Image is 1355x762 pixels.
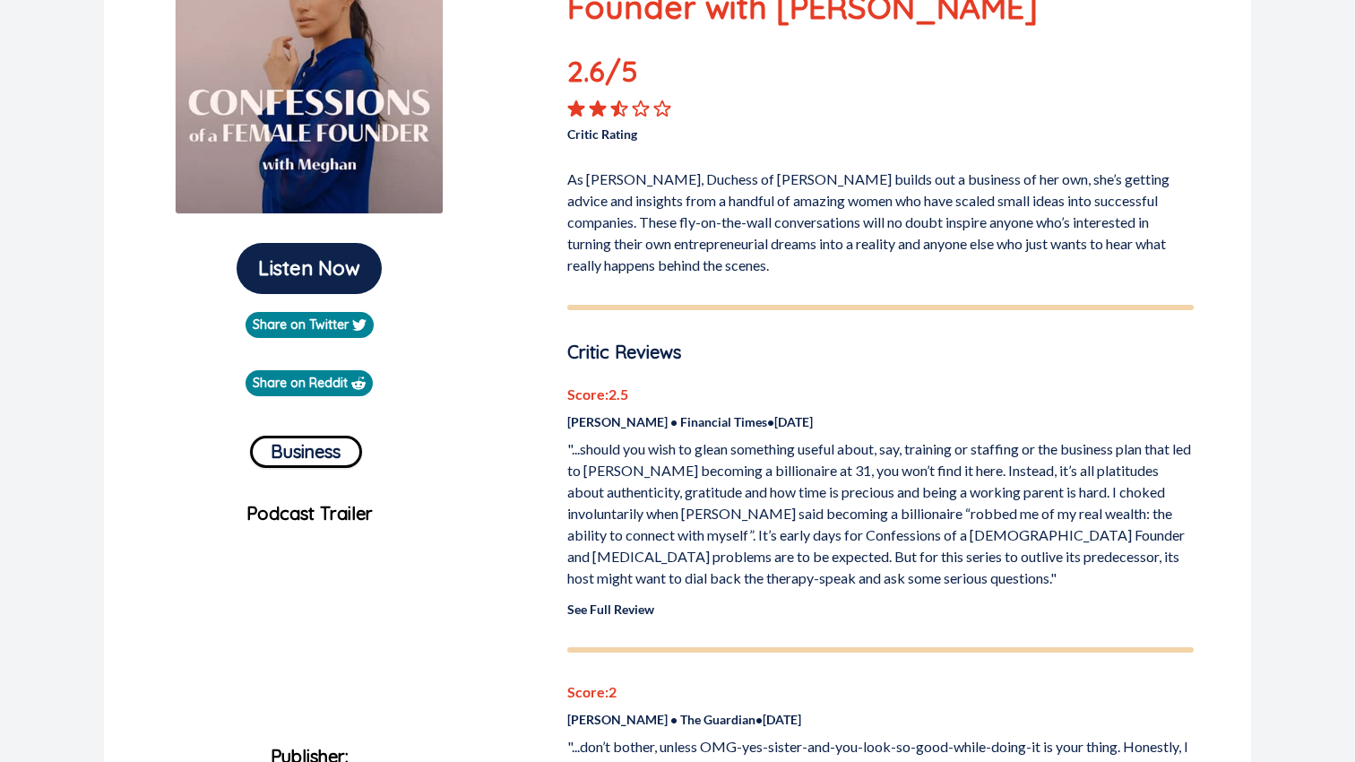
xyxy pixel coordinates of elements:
[118,500,501,527] p: Podcast Trailer
[250,436,362,468] button: Business
[567,438,1194,589] p: "...should you wish to glean something useful about, say, training or staffing or the business pl...
[567,339,1194,366] p: Critic Reviews
[246,370,373,396] a: Share on Reddit
[567,161,1194,276] p: As [PERSON_NAME], Duchess of [PERSON_NAME] builds out a business of her own, she’s getting advice...
[250,429,362,468] a: Business
[567,49,693,100] p: 2.6 /5
[567,117,880,143] p: Critic Rating
[567,412,1194,431] p: [PERSON_NAME] • Financial Times • [DATE]
[567,384,1194,405] p: Score: 2.5
[237,243,382,294] button: Listen Now
[567,681,1194,703] p: Score: 2
[246,312,374,338] a: Share on Twitter
[567,602,654,617] a: See Full Review
[567,710,1194,729] p: [PERSON_NAME] • The Guardian • [DATE]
